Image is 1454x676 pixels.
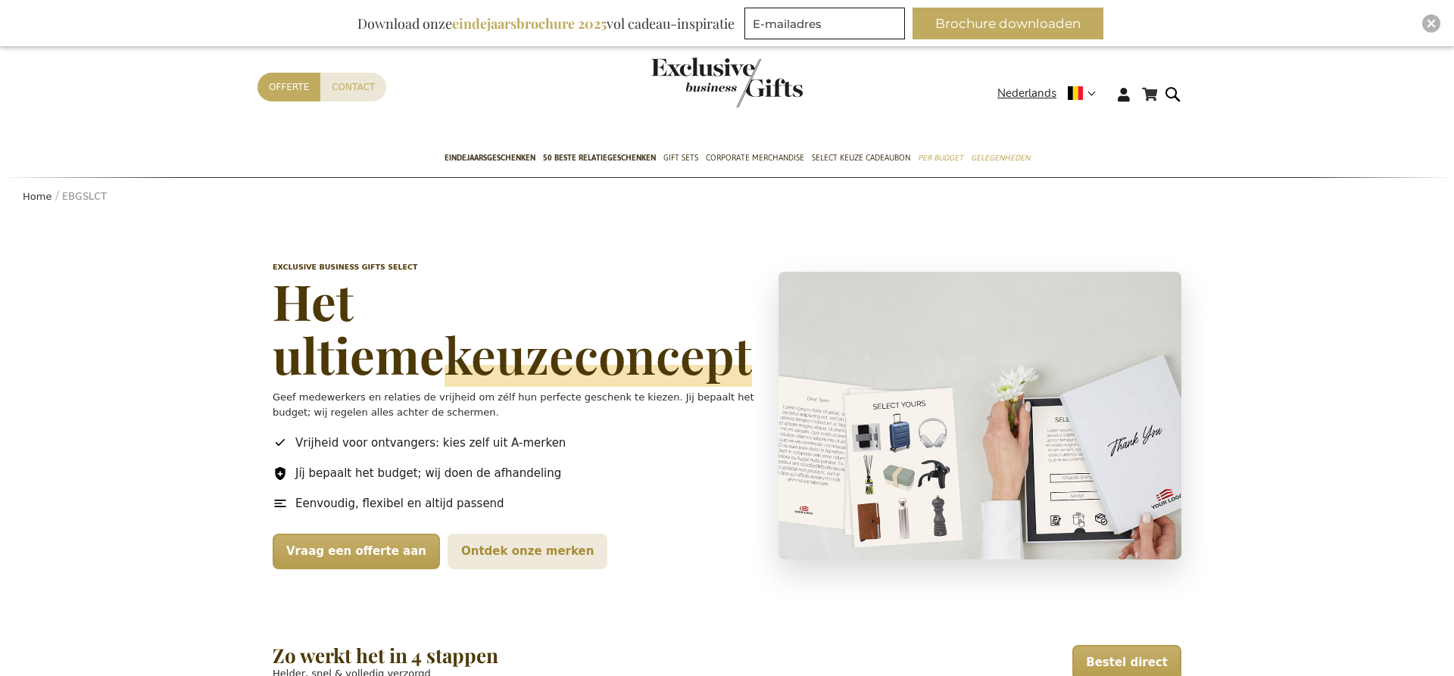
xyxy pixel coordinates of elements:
[744,8,905,39] input: E-mailadres
[778,272,1181,559] img: Select geschenkconcept
[812,150,910,166] span: Select Keuze Cadeaubon
[273,435,756,452] li: Vrijheid voor ontvangers: kies zelf uit A-merken
[273,495,756,512] li: Eenvoudig, flexibel en altijd passend
[62,190,107,204] strong: EBGSLCT
[448,534,607,569] a: Ontdek onze merken
[971,150,1030,166] span: Gelegenheden
[918,150,963,166] span: Per Budget
[663,150,698,166] span: Gift Sets
[257,73,320,101] a: Offerte
[744,8,910,44] form: marketing offers and promotions
[651,58,803,107] img: Exclusive Business gifts logo
[445,150,535,166] span: Eindejaarsgeschenken
[913,8,1103,39] button: Brochure downloaden
[1427,19,1436,28] img: Close
[273,390,756,419] p: Geef medewerkers en relaties de vrijheid om zélf hun perfecte geschenk te kiezen. Jij bepaalt het...
[997,85,1056,102] span: Nederlands
[651,58,727,107] a: store logo
[997,85,1106,102] div: Nederlands
[351,8,741,39] div: Download onze vol cadeau-inspiratie
[273,534,440,569] a: Vraag een offerte aan
[273,262,756,273] p: Exclusive Business Gifts Select
[273,645,498,666] h2: Zo werkt het in 4 stappen
[706,150,804,166] span: Corporate Merchandise
[273,274,756,380] h1: Het ultieme
[273,465,756,482] li: Jíj bepaalt het budget; wij doen de afhandeling
[543,150,656,166] span: 50 beste relatiegeschenken
[1422,14,1440,33] div: Close
[445,322,752,387] span: keuzeconcept
[23,191,51,202] a: Home
[452,14,607,33] b: eindejaarsbrochure 2025
[320,73,386,101] a: Contact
